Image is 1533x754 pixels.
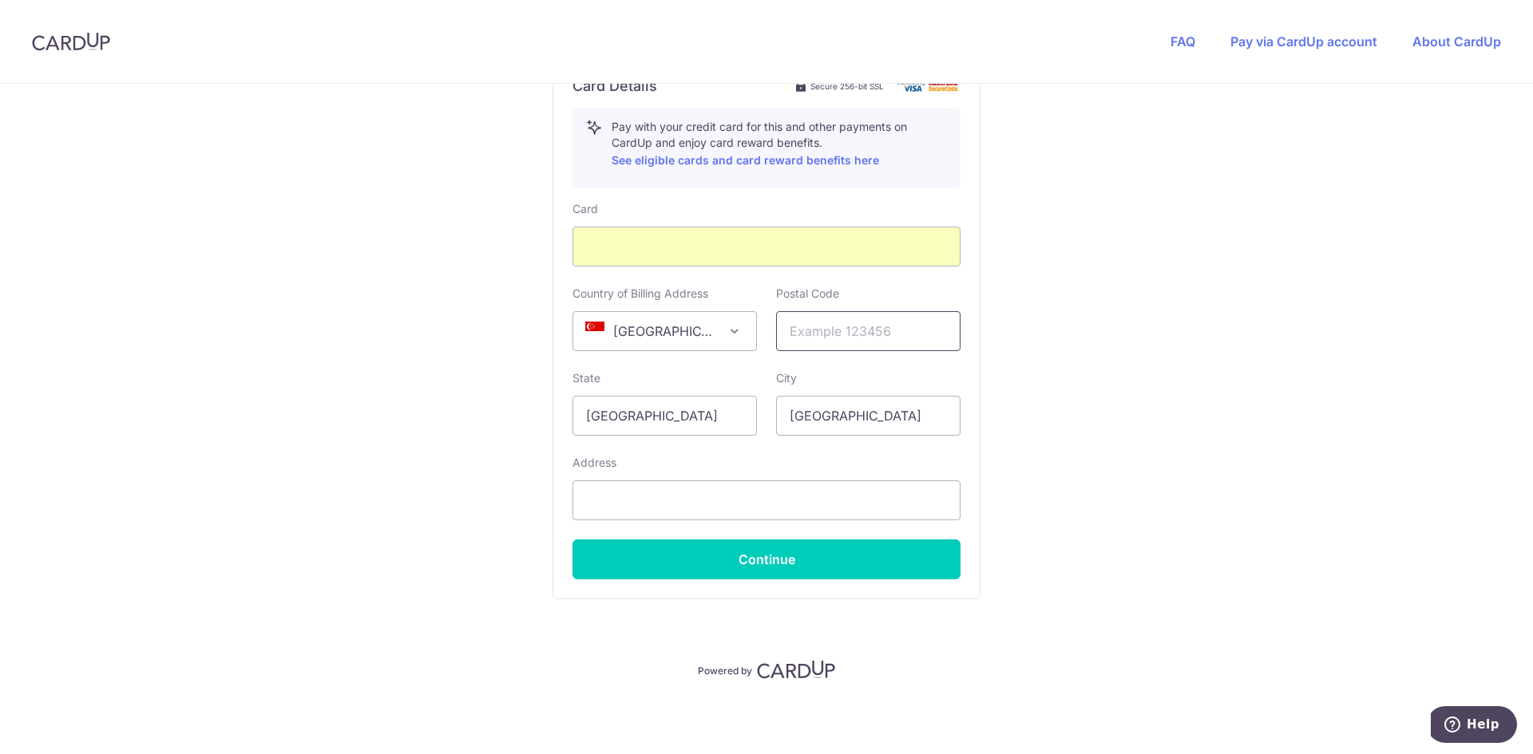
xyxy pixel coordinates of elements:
[776,311,961,351] input: Example 123456
[776,286,839,302] label: Postal Code
[776,370,797,386] label: City
[612,153,879,167] a: See eligible cards and card reward benefits here
[757,660,835,679] img: CardUp
[698,661,752,677] p: Powered by
[572,455,616,471] label: Address
[810,80,884,93] span: Secure 256-bit SSL
[1230,34,1377,49] a: Pay via CardUp account
[586,237,947,256] iframe: Secure card payment input frame
[1431,706,1517,746] iframe: Opens a widget where you can find more information
[1171,34,1195,49] a: FAQ
[32,32,110,51] img: CardUp
[572,77,657,96] h6: Card Details
[572,370,600,386] label: State
[897,79,961,93] img: card secure
[572,311,757,351] span: Singapore
[572,539,961,579] button: Continue
[612,119,947,170] p: Pay with your credit card for this and other payments on CardUp and enjoy card reward benefits.
[572,201,598,217] label: Card
[572,286,708,302] label: Country of Billing Address
[1412,34,1501,49] a: About CardUp
[573,312,756,350] span: Singapore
